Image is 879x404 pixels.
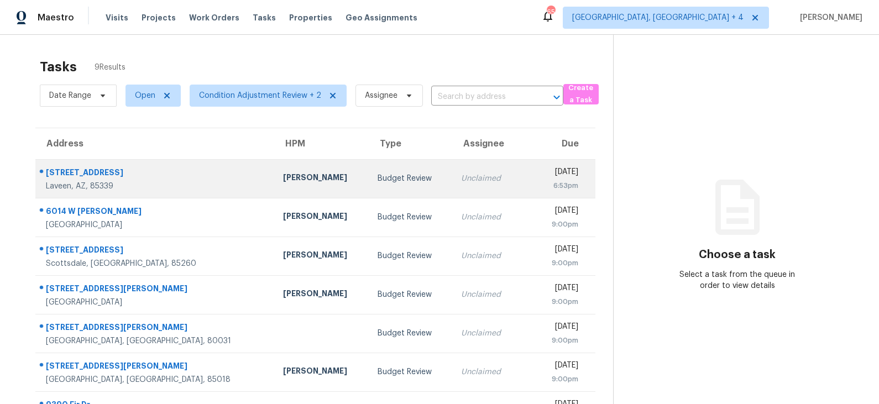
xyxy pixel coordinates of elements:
div: Unclaimed [461,212,510,223]
div: [STREET_ADDRESS][PERSON_NAME] [46,283,265,297]
div: [GEOGRAPHIC_DATA] [46,297,265,308]
div: 9:00pm [527,219,578,230]
div: Budget Review [378,289,443,300]
div: [STREET_ADDRESS][PERSON_NAME] [46,360,265,374]
div: [PERSON_NAME] [283,288,360,302]
div: Budget Review [378,173,443,184]
h2: Tasks [40,61,77,72]
button: Create a Task [563,84,599,104]
div: Unclaimed [461,250,510,261]
div: [STREET_ADDRESS] [46,244,265,258]
div: [PERSON_NAME] [283,365,360,379]
div: [GEOGRAPHIC_DATA], [GEOGRAPHIC_DATA], 80031 [46,335,265,347]
div: [DATE] [527,321,578,335]
span: Condition Adjustment Review + 2 [199,90,321,101]
div: [DATE] [527,282,578,296]
th: Due [519,128,595,159]
span: Maestro [38,12,74,23]
span: Assignee [365,90,397,101]
div: 6:53pm [527,180,578,191]
span: Work Orders [189,12,239,23]
div: 9:00pm [527,335,578,346]
div: Select a task from the queue in order to view details [676,269,799,291]
th: Type [369,128,452,159]
div: Budget Review [378,250,443,261]
div: 6014 W [PERSON_NAME] [46,206,265,219]
div: [PERSON_NAME] [283,249,360,263]
th: HPM [274,128,369,159]
th: Address [35,128,274,159]
input: Search by address [431,88,532,106]
div: Budget Review [378,328,443,339]
div: 9:00pm [527,258,578,269]
div: Unclaimed [461,328,510,339]
div: [PERSON_NAME] [283,211,360,224]
div: 65 [547,7,554,18]
h3: Choose a task [699,249,776,260]
div: 9:00pm [527,296,578,307]
div: [GEOGRAPHIC_DATA] [46,219,265,230]
span: Visits [106,12,128,23]
div: Unclaimed [461,366,510,377]
div: Unclaimed [461,289,510,300]
div: [DATE] [527,205,578,219]
div: Laveen, AZ, 85339 [46,181,265,192]
div: [DATE] [527,244,578,258]
span: Create a Task [569,82,593,107]
span: [PERSON_NAME] [796,12,862,23]
div: [PERSON_NAME] [283,172,360,186]
div: Budget Review [378,212,443,223]
th: Assignee [452,128,519,159]
button: Open [549,90,564,105]
span: Open [135,90,155,101]
div: Unclaimed [461,173,510,184]
span: Geo Assignments [346,12,417,23]
div: [DATE] [527,166,578,180]
div: [GEOGRAPHIC_DATA], [GEOGRAPHIC_DATA], 85018 [46,374,265,385]
div: 9:00pm [527,374,578,385]
span: Date Range [49,90,91,101]
div: Scottsdale, [GEOGRAPHIC_DATA], 85260 [46,258,265,269]
div: [DATE] [527,360,578,374]
span: Tasks [253,14,276,22]
span: [GEOGRAPHIC_DATA], [GEOGRAPHIC_DATA] + 4 [572,12,744,23]
span: 9 Results [95,62,125,73]
div: [STREET_ADDRESS] [46,167,265,181]
div: [STREET_ADDRESS][PERSON_NAME] [46,322,265,335]
span: Projects [142,12,176,23]
div: Budget Review [378,366,443,377]
span: Properties [289,12,332,23]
